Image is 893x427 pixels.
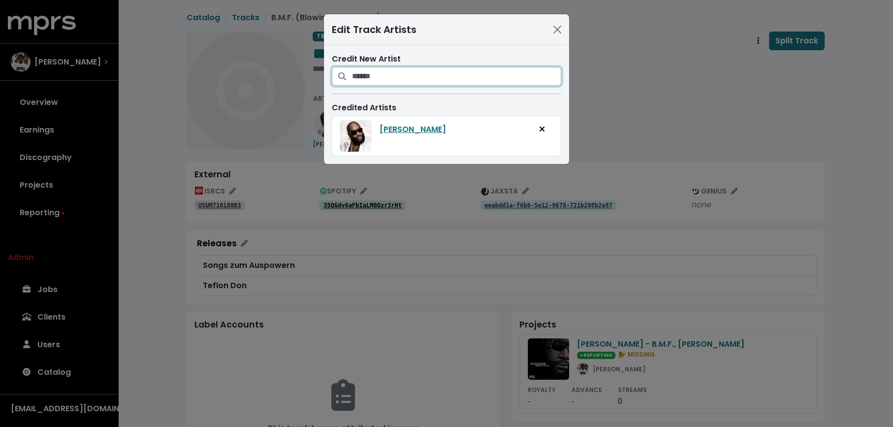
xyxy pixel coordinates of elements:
[332,53,561,65] div: Credit New Artist
[332,102,561,114] div: Credited Artists
[531,120,553,139] button: Remove artist from track
[352,67,561,86] input: Search for artists who should be credited on this track
[380,124,446,135] a: [PERSON_NAME]
[549,22,565,37] button: Close
[340,120,372,152] img: A picture of the artist, Rick Ross
[332,22,416,37] div: Edit Track Artists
